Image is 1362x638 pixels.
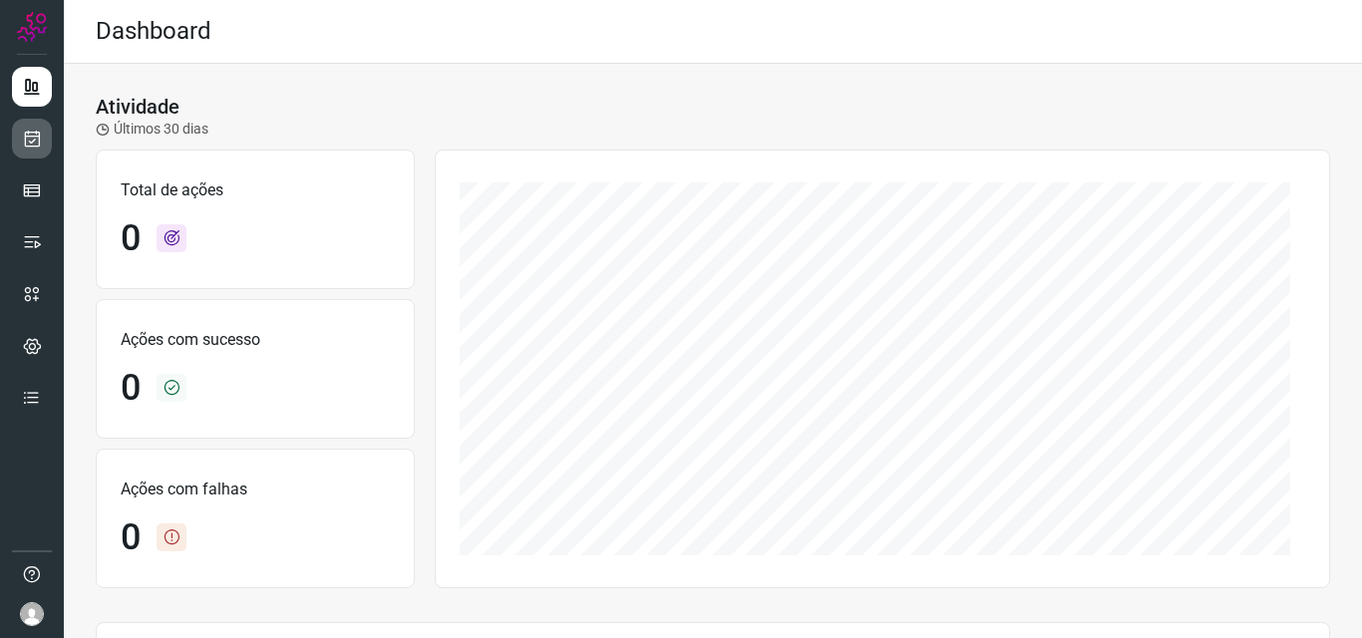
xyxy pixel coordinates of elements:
img: avatar-user-boy.jpg [20,602,44,626]
h1: 0 [121,367,141,410]
h1: 0 [121,217,141,260]
h2: Dashboard [96,17,211,46]
img: Logo [17,12,47,42]
h3: Atividade [96,95,179,119]
p: Últimos 30 dias [96,119,208,140]
h1: 0 [121,516,141,559]
p: Ações com falhas [121,478,390,501]
p: Ações com sucesso [121,328,390,352]
p: Total de ações [121,178,390,202]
